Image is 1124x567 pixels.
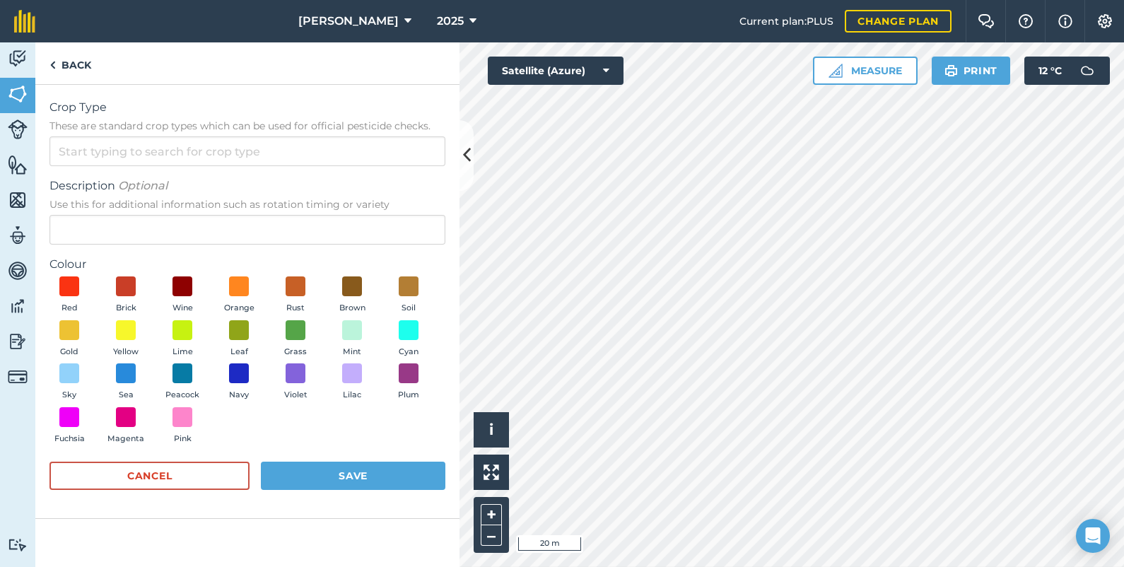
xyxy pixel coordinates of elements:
[489,421,493,438] span: i
[106,276,146,315] button: Brick
[932,57,1011,85] button: Print
[118,179,168,192] em: Optional
[829,64,843,78] img: Ruler icon
[402,302,416,315] span: Soil
[172,302,193,315] span: Wine
[49,57,56,74] img: svg+xml;base64,PHN2ZyB4bWxucz0iaHR0cDovL3d3dy53My5vcmcvMjAwMC9zdmciIHdpZHRoPSI5IiBoZWlnaHQ9IjI0Ii...
[60,346,78,358] span: Gold
[119,389,134,402] span: Sea
[332,320,372,358] button: Mint
[399,346,418,358] span: Cyan
[8,296,28,317] img: svg+xml;base64,PD94bWwgdmVyc2lvbj0iMS4wIiBlbmNvZGluZz0idXRmLTgiPz4KPCEtLSBHZW5lcmF0b3I6IEFkb2JlIE...
[49,320,89,358] button: Gold
[14,10,35,33] img: fieldmargin Logo
[107,433,144,445] span: Magenta
[343,389,361,402] span: Lilac
[261,462,445,490] button: Save
[1038,57,1062,85] span: 12 ° C
[8,538,28,551] img: svg+xml;base64,PD94bWwgdmVyc2lvbj0iMS4wIiBlbmNvZGluZz0idXRmLTgiPz4KPCEtLSBHZW5lcmF0b3I6IEFkb2JlIE...
[165,389,199,402] span: Peacock
[163,407,202,445] button: Pink
[219,363,259,402] button: Navy
[845,10,952,33] a: Change plan
[284,389,308,402] span: Violet
[230,346,248,358] span: Leaf
[1073,57,1101,85] img: svg+xml;base64,PD94bWwgdmVyc2lvbj0iMS4wIiBlbmNvZGluZz0idXRmLTgiPz4KPCEtLSBHZW5lcmF0b3I6IEFkb2JlIE...
[739,13,833,29] span: Current plan : PLUS
[219,320,259,358] button: Leaf
[481,525,502,546] button: –
[8,119,28,139] img: svg+xml;base64,PD94bWwgdmVyc2lvbj0iMS4wIiBlbmNvZGluZz0idXRmLTgiPz4KPCEtLSBHZW5lcmF0b3I6IEFkb2JlIE...
[106,363,146,402] button: Sea
[298,13,399,30] span: [PERSON_NAME]
[49,177,445,194] span: Description
[1076,519,1110,553] div: Open Intercom Messenger
[49,119,445,133] span: These are standard crop types which can be used for official pesticide checks.
[276,276,315,315] button: Rust
[116,302,136,315] span: Brick
[163,320,202,358] button: Lime
[339,302,365,315] span: Brown
[163,276,202,315] button: Wine
[8,225,28,246] img: svg+xml;base64,PD94bWwgdmVyc2lvbj0iMS4wIiBlbmNvZGluZz0idXRmLTgiPz4KPCEtLSBHZW5lcmF0b3I6IEFkb2JlIE...
[49,407,89,445] button: Fuchsia
[8,189,28,211] img: svg+xml;base64,PHN2ZyB4bWxucz0iaHR0cDovL3d3dy53My5vcmcvMjAwMC9zdmciIHdpZHRoPSI1NiIgaGVpZ2h0PSI2MC...
[62,389,76,402] span: Sky
[286,302,305,315] span: Rust
[229,389,249,402] span: Navy
[474,412,509,448] button: i
[284,346,307,358] span: Grass
[174,433,192,445] span: Pink
[437,13,464,30] span: 2025
[978,14,995,28] img: Two speech bubbles overlapping with the left bubble in the forefront
[62,302,78,315] span: Red
[389,320,428,358] button: Cyan
[1024,57,1110,85] button: 12 °C
[8,367,28,387] img: svg+xml;base64,PD94bWwgdmVyc2lvbj0iMS4wIiBlbmNvZGluZz0idXRmLTgiPz4KPCEtLSBHZW5lcmF0b3I6IEFkb2JlIE...
[219,276,259,315] button: Orange
[944,62,958,79] img: svg+xml;base64,PHN2ZyB4bWxucz0iaHR0cDovL3d3dy53My5vcmcvMjAwMC9zdmciIHdpZHRoPSIxOSIgaGVpZ2h0PSIyNC...
[163,363,202,402] button: Peacock
[488,57,624,85] button: Satellite (Azure)
[106,407,146,445] button: Magenta
[1096,14,1113,28] img: A cog icon
[389,363,428,402] button: Plum
[276,363,315,402] button: Violet
[49,256,445,273] label: Colour
[49,276,89,315] button: Red
[49,99,445,116] span: Crop Type
[343,346,361,358] span: Mint
[8,331,28,352] img: svg+xml;base64,PD94bWwgdmVyc2lvbj0iMS4wIiBlbmNvZGluZz0idXRmLTgiPz4KPCEtLSBHZW5lcmF0b3I6IEFkb2JlIE...
[481,504,502,525] button: +
[398,389,419,402] span: Plum
[8,154,28,175] img: svg+xml;base64,PHN2ZyB4bWxucz0iaHR0cDovL3d3dy53My5vcmcvMjAwMC9zdmciIHdpZHRoPSI1NiIgaGVpZ2h0PSI2MC...
[172,346,193,358] span: Lime
[35,42,105,84] a: Back
[332,363,372,402] button: Lilac
[8,48,28,69] img: svg+xml;base64,PD94bWwgdmVyc2lvbj0iMS4wIiBlbmNvZGluZz0idXRmLTgiPz4KPCEtLSBHZW5lcmF0b3I6IEFkb2JlIE...
[813,57,918,85] button: Measure
[49,462,250,490] button: Cancel
[49,136,445,166] input: Start typing to search for crop type
[113,346,139,358] span: Yellow
[8,260,28,281] img: svg+xml;base64,PD94bWwgdmVyc2lvbj0iMS4wIiBlbmNvZGluZz0idXRmLTgiPz4KPCEtLSBHZW5lcmF0b3I6IEFkb2JlIE...
[224,302,254,315] span: Orange
[1058,13,1072,30] img: svg+xml;base64,PHN2ZyB4bWxucz0iaHR0cDovL3d3dy53My5vcmcvMjAwMC9zdmciIHdpZHRoPSIxNyIgaGVpZ2h0PSIxNy...
[8,83,28,105] img: svg+xml;base64,PHN2ZyB4bWxucz0iaHR0cDovL3d3dy53My5vcmcvMjAwMC9zdmciIHdpZHRoPSI1NiIgaGVpZ2h0PSI2MC...
[389,276,428,315] button: Soil
[332,276,372,315] button: Brown
[49,197,445,211] span: Use this for additional information such as rotation timing or variety
[1017,14,1034,28] img: A question mark icon
[276,320,315,358] button: Grass
[54,433,85,445] span: Fuchsia
[49,363,89,402] button: Sky
[484,464,499,480] img: Four arrows, one pointing top left, one top right, one bottom right and the last bottom left
[106,320,146,358] button: Yellow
